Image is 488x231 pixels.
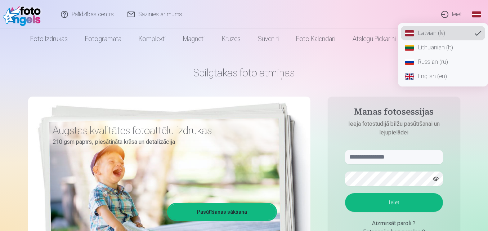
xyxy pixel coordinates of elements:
[213,29,249,49] a: Krūzes
[401,26,485,40] a: Latvian (lv)
[287,29,344,49] a: Foto kalendāri
[401,69,485,84] a: English (en)
[401,40,485,55] a: Lithuanian (lt)
[168,204,276,220] a: Pasūtīšanas sākšana
[249,29,287,49] a: Suvenīri
[28,66,460,79] h1: Spilgtākās foto atmiņas
[401,55,485,69] a: Russian (ru)
[398,23,488,86] nav: Global
[3,3,44,26] img: /fa1
[174,29,213,49] a: Magnēti
[76,29,130,49] a: Fotogrāmata
[130,29,174,49] a: Komplekti
[338,107,450,120] h4: Manas fotosessijas
[338,120,450,137] p: Ieeja fotostudijā bilžu pasūtīšanai un lejupielādei
[53,137,272,147] p: 210 gsm papīrs, piesātināta krāsa un detalizācija
[345,219,443,228] div: Aizmirsāt paroli ?
[22,29,76,49] a: Foto izdrukas
[344,29,404,49] a: Atslēgu piekariņi
[53,124,272,137] h3: Augstas kvalitātes fotoattēlu izdrukas
[345,193,443,212] button: Ieiet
